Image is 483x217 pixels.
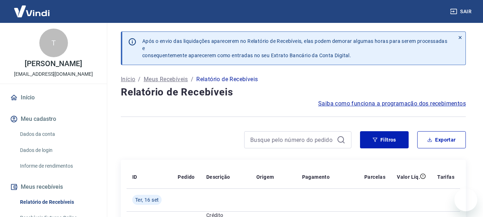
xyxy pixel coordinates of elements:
[144,75,188,84] a: Meus Recebíveis
[250,134,334,145] input: Busque pelo número do pedido
[318,99,466,108] a: Saiba como funciona a programação dos recebimentos
[360,131,409,148] button: Filtros
[132,173,137,181] p: ID
[196,75,258,84] p: Relatório de Recebíveis
[9,90,98,105] a: Início
[454,188,477,211] iframe: Botão para abrir a janela de mensagens
[302,173,330,181] p: Pagamento
[17,159,98,173] a: Informe de rendimentos
[9,179,98,195] button: Meus recebíveis
[364,173,385,181] p: Parcelas
[39,29,68,57] div: T
[397,173,420,181] p: Valor Líq.
[17,127,98,142] a: Dados da conta
[17,195,98,209] a: Relatório de Recebíveis
[25,60,82,68] p: [PERSON_NAME]
[142,38,449,59] p: Após o envio das liquidações aparecerem no Relatório de Recebíveis, elas podem demorar algumas ho...
[17,143,98,158] a: Dados de login
[178,173,194,181] p: Pedido
[191,75,193,84] p: /
[135,196,159,203] span: Ter, 16 set
[449,5,474,18] button: Sair
[121,75,135,84] a: Início
[9,0,55,22] img: Vindi
[14,70,93,78] p: [EMAIL_ADDRESS][DOMAIN_NAME]
[256,173,274,181] p: Origem
[417,131,466,148] button: Exportar
[206,173,230,181] p: Descrição
[121,85,466,99] h4: Relatório de Recebíveis
[138,75,141,84] p: /
[9,111,98,127] button: Meu cadastro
